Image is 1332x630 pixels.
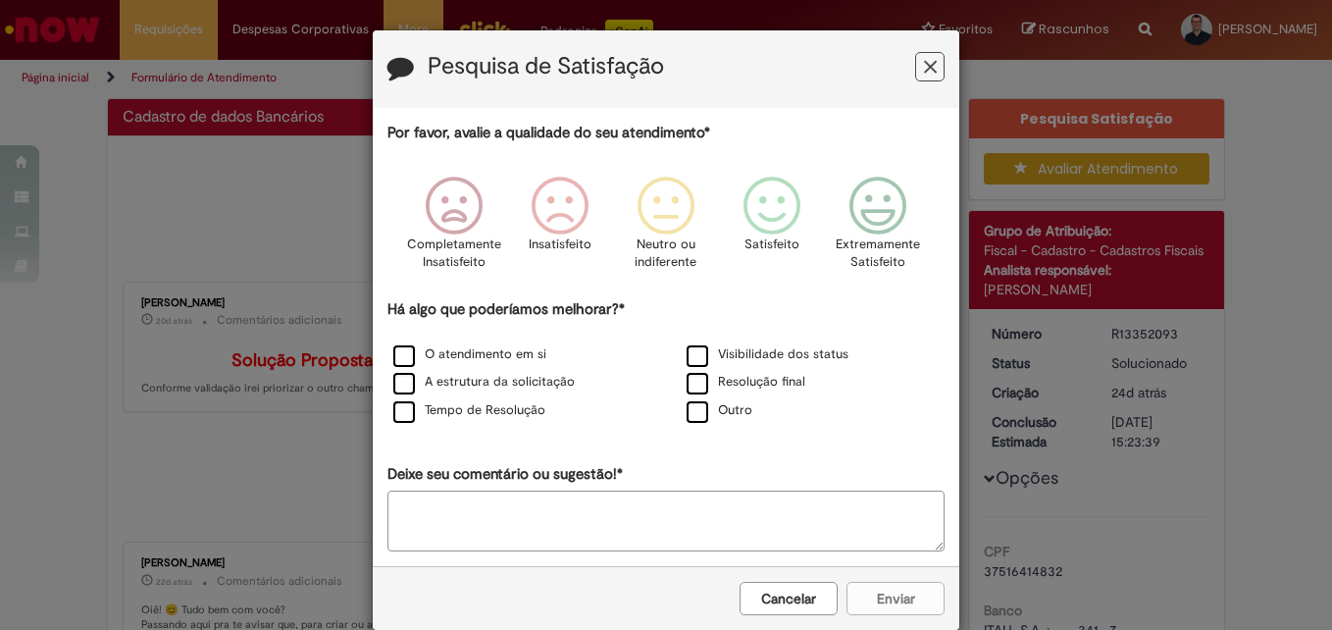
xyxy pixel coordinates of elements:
[687,345,848,364] label: Visibilidade dos status
[828,162,928,296] div: Extremamente Satisfeito
[687,373,805,392] label: Resolução final
[387,299,945,426] div: Há algo que poderíamos melhorar?*
[722,162,822,296] div: Satisfeito
[393,373,575,392] label: A estrutura da solicitação
[387,123,710,143] label: Por favor, avalie a qualidade do seu atendimento*
[393,345,546,364] label: O atendimento em si
[631,236,701,272] p: Neutro ou indiferente
[393,401,545,420] label: Tempo de Resolução
[407,236,501,272] p: Completamente Insatisfeito
[744,236,799,254] p: Satisfeito
[510,162,610,296] div: Insatisfeito
[387,464,623,485] label: Deixe seu comentário ou sugestão!*
[740,582,838,615] button: Cancelar
[403,162,503,296] div: Completamente Insatisfeito
[836,236,920,272] p: Extremamente Satisfeito
[687,401,752,420] label: Outro
[428,54,664,79] label: Pesquisa de Satisfação
[529,236,591,254] p: Insatisfeito
[616,162,716,296] div: Neutro ou indiferente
